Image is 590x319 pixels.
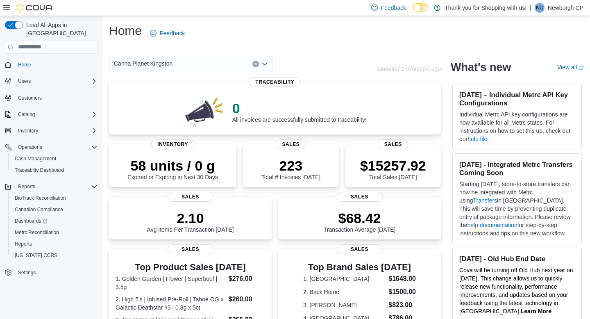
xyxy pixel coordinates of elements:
[303,301,385,309] dt: 3. [PERSON_NAME]
[16,4,53,12] img: Cova
[8,227,101,238] button: Metrc Reconciliation
[23,21,98,37] span: Load All Apps in [GEOGRAPHIC_DATA]
[11,239,35,249] a: Reports
[11,239,98,249] span: Reports
[18,111,35,118] span: Catalog
[15,59,98,70] span: Home
[11,216,98,226] span: Dashboards
[536,3,543,13] span: NC
[413,3,430,12] input: Dark Mode
[2,181,101,192] button: Reports
[2,141,101,153] button: Operations
[18,128,38,134] span: Inventory
[114,59,172,68] span: Canna Planet Kingston
[378,139,408,149] span: Sales
[15,229,59,236] span: Metrc Reconciliation
[109,23,142,39] h1: Home
[15,218,48,224] span: Dashboards
[168,192,213,202] span: Sales
[303,275,385,283] dt: 1. [GEOGRAPHIC_DATA]
[11,165,98,175] span: Traceabilty Dashboard
[337,192,383,202] span: Sales
[15,126,98,136] span: Inventory
[15,267,98,277] span: Settings
[11,193,69,203] a: BioTrack Reconciliation
[151,139,195,149] span: Inventory
[15,268,39,278] a: Settings
[303,262,416,272] h3: Top Brand Sales [DATE]
[15,182,39,191] button: Reports
[388,287,416,297] dd: $1500.00
[18,78,31,84] span: Users
[459,267,573,314] span: Cova will be turning off Old Hub next year on [DATE]. This change allows us to quickly release ne...
[445,3,526,13] p: Thank you for Shopping with us!
[232,100,367,116] p: 0
[15,142,98,152] span: Operations
[521,308,551,314] a: Learn More
[15,109,38,119] button: Catalog
[388,300,416,310] dd: $823.00
[11,228,98,237] span: Metrc Reconciliation
[2,109,101,120] button: Catalog
[8,204,101,215] button: Canadian Compliance
[467,136,487,142] a: help file
[147,210,234,233] div: Avg Items Per Transaction [DATE]
[15,252,57,259] span: [US_STATE] CCRS
[8,153,101,164] button: Cash Management
[451,61,511,74] h2: What's new
[11,154,59,164] a: Cash Management
[261,157,320,180] div: Total # Invoices [DATE]
[8,192,101,204] button: BioTrack Reconciliation
[15,126,41,136] button: Inventory
[15,93,98,103] span: Customers
[11,193,98,203] span: BioTrack Reconciliation
[15,195,66,201] span: BioTrack Reconciliation
[15,241,32,247] span: Reports
[18,183,35,190] span: Reports
[18,62,31,68] span: Home
[378,66,441,72] p: Updated 1 minute(s) ago
[11,228,62,237] a: Metrc Reconciliation
[168,244,213,254] span: Sales
[116,262,265,272] h3: Top Product Sales [DATE]
[360,157,426,174] p: $15257.92
[459,110,575,143] p: Individual Metrc API key configurations are now available for all Metrc states. For instructions ...
[388,274,416,284] dd: $1648.00
[2,125,101,137] button: Inventory
[2,75,101,87] button: Users
[261,61,268,67] button: Open list of options
[15,182,98,191] span: Reports
[8,238,101,250] button: Reports
[2,266,101,278] button: Settings
[5,55,98,300] nav: Complex example
[127,157,218,180] div: Expired or Expiring in Next 30 Days
[160,29,185,37] span: Feedback
[8,164,101,176] button: Traceabilty Dashboard
[252,61,259,67] button: Clear input
[15,76,34,86] button: Users
[337,244,383,254] span: Sales
[11,205,66,214] a: Canadian Compliance
[18,269,36,276] span: Settings
[11,251,61,260] a: [US_STATE] CCRS
[261,157,320,174] p: 223
[15,142,45,152] button: Operations
[8,215,101,227] a: Dashboards
[229,294,265,304] dd: $260.00
[11,154,98,164] span: Cash Management
[303,288,385,296] dt: 2. Back Home
[116,275,225,291] dt: 1. Golden Garden | Flower | Superboof | 3.5g
[249,77,301,87] span: Traceability
[15,155,56,162] span: Cash Management
[15,109,98,119] span: Catalog
[11,165,67,175] a: Traceabilty Dashboard
[15,167,64,173] span: Traceabilty Dashboard
[15,60,34,70] a: Home
[548,3,583,13] p: Newburgh CP
[147,25,188,41] a: Feedback
[530,3,531,13] p: |
[183,95,226,128] img: 0
[579,65,583,70] svg: External link
[15,76,98,86] span: Users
